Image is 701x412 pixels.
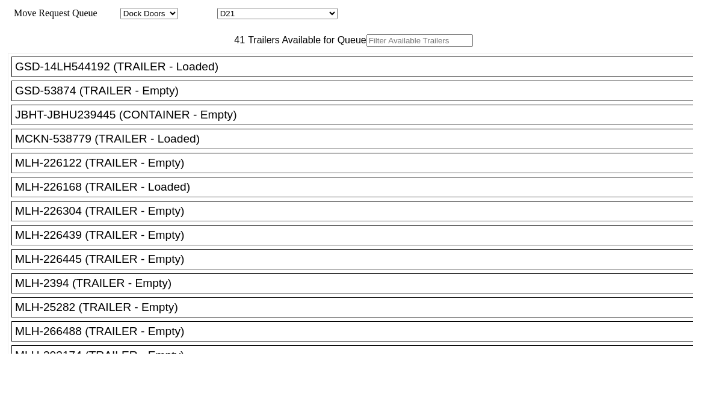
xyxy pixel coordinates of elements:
div: MLH-226168 (TRAILER - Loaded) [15,180,700,194]
div: GSD-53874 (TRAILER - Empty) [15,84,700,97]
div: MLH-266488 (TRAILER - Empty) [15,325,700,338]
span: Area [99,8,118,18]
div: JBHT-JBHU239445 (CONTAINER - Empty) [15,108,700,121]
div: MCKN-538779 (TRAILER - Loaded) [15,132,700,146]
div: MLH-226439 (TRAILER - Empty) [15,229,700,242]
input: Filter Available Trailers [366,34,473,47]
div: GSD-14LH544192 (TRAILER - Loaded) [15,60,700,73]
span: Move Request Queue [8,8,97,18]
div: MLH-226445 (TRAILER - Empty) [15,253,700,266]
div: MLH-25282 (TRAILER - Empty) [15,301,700,314]
div: MLH-226122 (TRAILER - Empty) [15,156,700,170]
span: Location [181,8,215,18]
span: 41 [228,35,245,45]
div: MLH-2394 (TRAILER - Empty) [15,277,700,290]
div: MLH-226304 (TRAILER - Empty) [15,204,700,218]
span: Trailers Available for Queue [245,35,366,45]
div: MLH-303174 (TRAILER - Empty) [15,349,700,362]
